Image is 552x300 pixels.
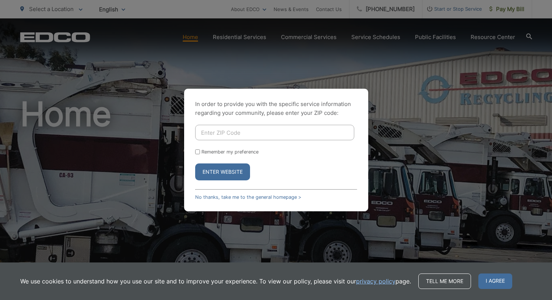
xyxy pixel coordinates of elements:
[478,273,512,289] span: I agree
[195,100,357,117] p: In order to provide you with the specific service information regarding your community, please en...
[195,194,301,200] a: No thanks, take me to the general homepage >
[195,163,250,180] button: Enter Website
[201,149,259,155] label: Remember my preference
[195,125,354,140] input: Enter ZIP Code
[418,273,471,289] a: Tell me more
[20,277,411,286] p: We use cookies to understand how you use our site and to improve your experience. To view our pol...
[356,277,395,286] a: privacy policy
